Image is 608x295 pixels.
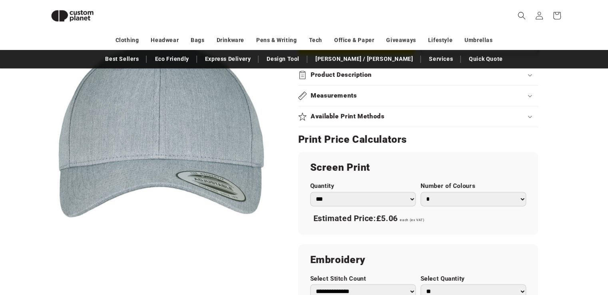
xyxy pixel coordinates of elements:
a: Eco Friendly [151,52,193,66]
a: Best Sellers [101,52,143,66]
a: Design Tool [263,52,303,66]
h2: Screen Print [310,161,526,174]
summary: Measurements [298,86,538,106]
h2: Print Price Calculators [298,133,538,146]
span: £5.06 [376,213,398,223]
label: Number of Colours [421,182,526,190]
a: Express Delivery [201,52,255,66]
iframe: Chat Widget [474,209,608,295]
a: Umbrellas [464,33,492,47]
a: Clothing [116,33,139,47]
a: Pens & Writing [256,33,297,47]
a: Giveaways [386,33,416,47]
label: Select Stitch Count [310,275,416,283]
label: Quantity [310,182,416,190]
img: Custom Planet [44,3,100,28]
a: Services [425,52,457,66]
a: Quick Quote [465,52,507,66]
summary: Product Description [298,65,538,85]
h2: Measurements [311,92,357,100]
a: Headwear [151,33,179,47]
label: Select Quantity [421,275,526,283]
a: Drinkware [217,33,244,47]
h2: Product Description [311,71,372,79]
summary: Search [513,7,530,24]
a: Tech [309,33,322,47]
a: Bags [191,33,204,47]
a: [PERSON_NAME] / [PERSON_NAME] [311,52,417,66]
span: each (ex VAT) [400,218,424,222]
a: Lifestyle [428,33,453,47]
h2: Available Print Methods [311,112,385,121]
media-gallery: Gallery Viewer [44,12,278,246]
h2: Embroidery [310,253,526,266]
a: Office & Paper [334,33,374,47]
div: Estimated Price: [310,210,526,227]
summary: Available Print Methods [298,106,538,127]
